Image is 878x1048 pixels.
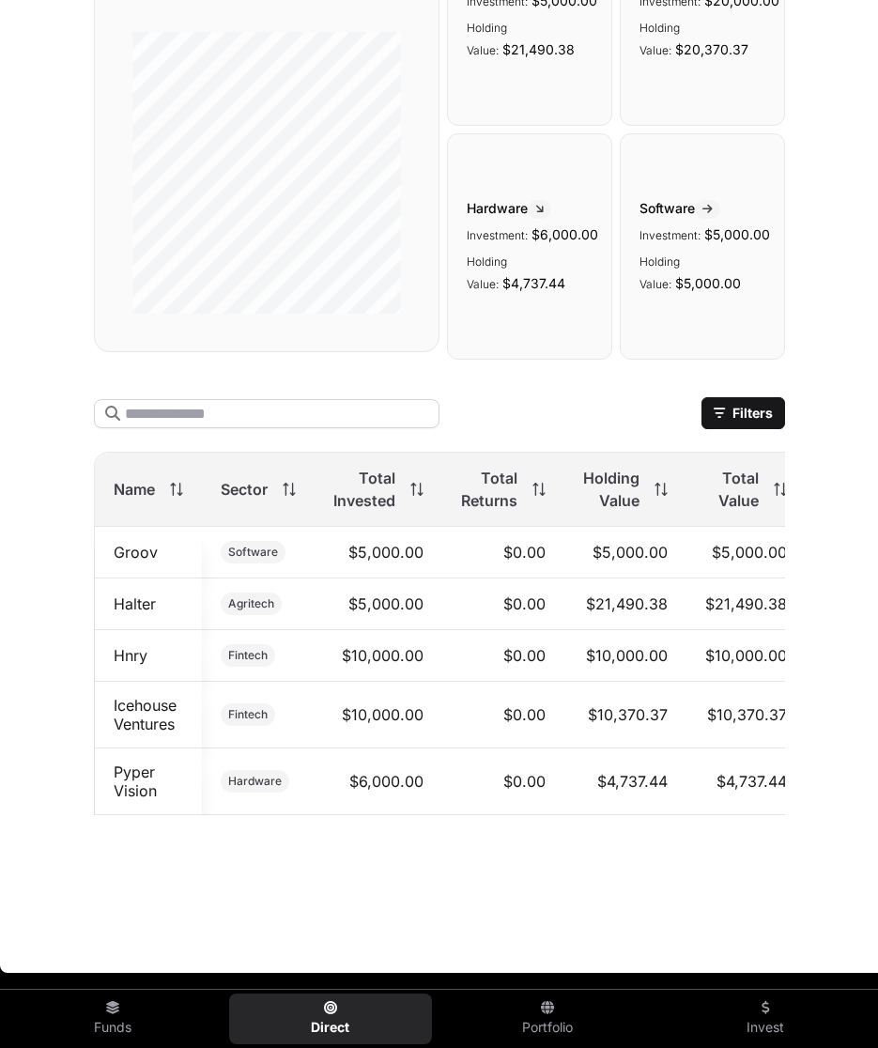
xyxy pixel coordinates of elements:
[705,467,759,512] span: Total Value
[639,254,680,291] span: Holding Value:
[467,199,593,219] span: Hardware
[467,254,507,291] span: Holding Value:
[704,226,770,242] span: $5,000.00
[639,21,680,57] span: Holding Value:
[502,41,575,57] span: $21,490.38
[564,748,686,815] td: $4,737.44
[228,596,274,611] span: Agritech
[583,467,639,512] span: Holding Value
[228,707,268,722] span: Fintech
[442,578,564,630] td: $0.00
[114,478,155,501] span: Name
[461,467,517,512] span: Total Returns
[467,228,528,242] span: Investment:
[229,994,432,1044] a: Direct
[114,763,157,800] a: Pyper Vision
[315,748,442,815] td: $6,000.00
[228,774,282,789] span: Hardware
[639,228,701,242] span: Investment:
[686,630,806,682] td: $10,000.00
[228,648,268,663] span: Fintech
[114,646,147,665] a: Hnry
[11,994,214,1044] a: Funds
[442,748,564,815] td: $0.00
[639,199,765,219] span: Software
[221,478,268,501] span: Sector
[442,682,564,748] td: $0.00
[701,397,785,429] button: Filters
[564,527,686,578] td: $5,000.00
[315,630,442,682] td: $10,000.00
[564,682,686,748] td: $10,370.37
[442,630,564,682] td: $0.00
[114,594,156,613] a: Halter
[502,275,565,291] span: $4,737.44
[686,527,806,578] td: $5,000.00
[564,630,686,682] td: $10,000.00
[564,578,686,630] td: $21,490.38
[784,958,878,1048] iframe: Chat Widget
[675,41,748,57] span: $20,370.37
[315,578,442,630] td: $5,000.00
[447,994,650,1044] a: Portfolio
[686,748,806,815] td: $4,737.44
[686,682,806,748] td: $10,370.37
[686,578,806,630] td: $21,490.38
[315,527,442,578] td: $5,000.00
[675,275,741,291] span: $5,000.00
[664,994,867,1044] a: Invest
[114,543,158,562] a: Groov
[228,545,278,560] span: Software
[333,467,395,512] span: Total Invested
[467,21,507,57] span: Holding Value:
[114,696,177,733] a: Icehouse Ventures
[315,682,442,748] td: $10,000.00
[442,527,564,578] td: $0.00
[531,226,598,242] span: $6,000.00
